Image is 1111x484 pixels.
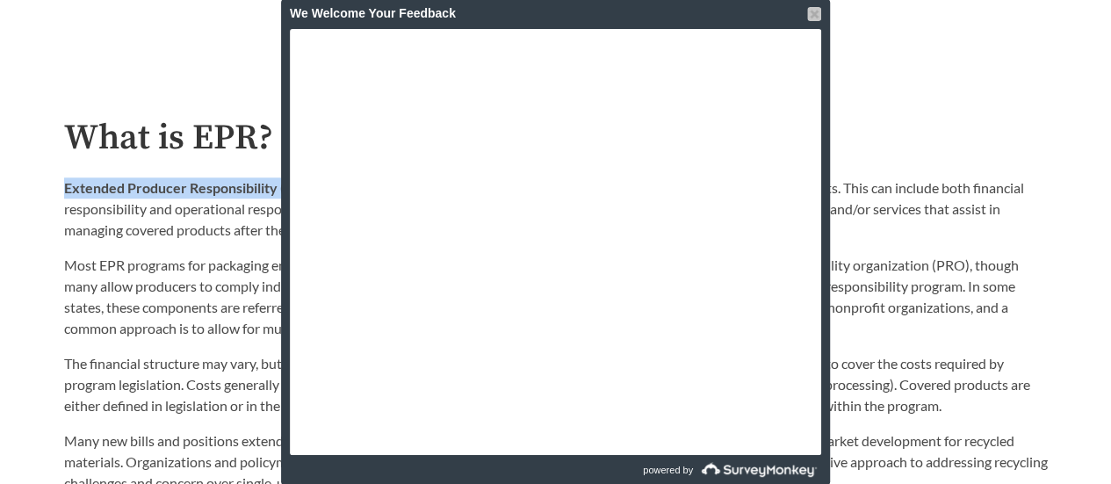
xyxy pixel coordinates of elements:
[64,119,1048,158] h2: What is EPR?
[64,179,314,196] strong: Extended Producer Responsibility (EPR)
[64,177,1048,241] p: is a policy approach that assigns producers responsibility for the end-of-life of products. This ...
[64,353,1048,416] p: The financial structure may vary, but in most EPR programs producers pay fees to the PRO. The PRO...
[64,255,1048,339] p: Most EPR programs for packaging encourage or require producers of packaging products to join a co...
